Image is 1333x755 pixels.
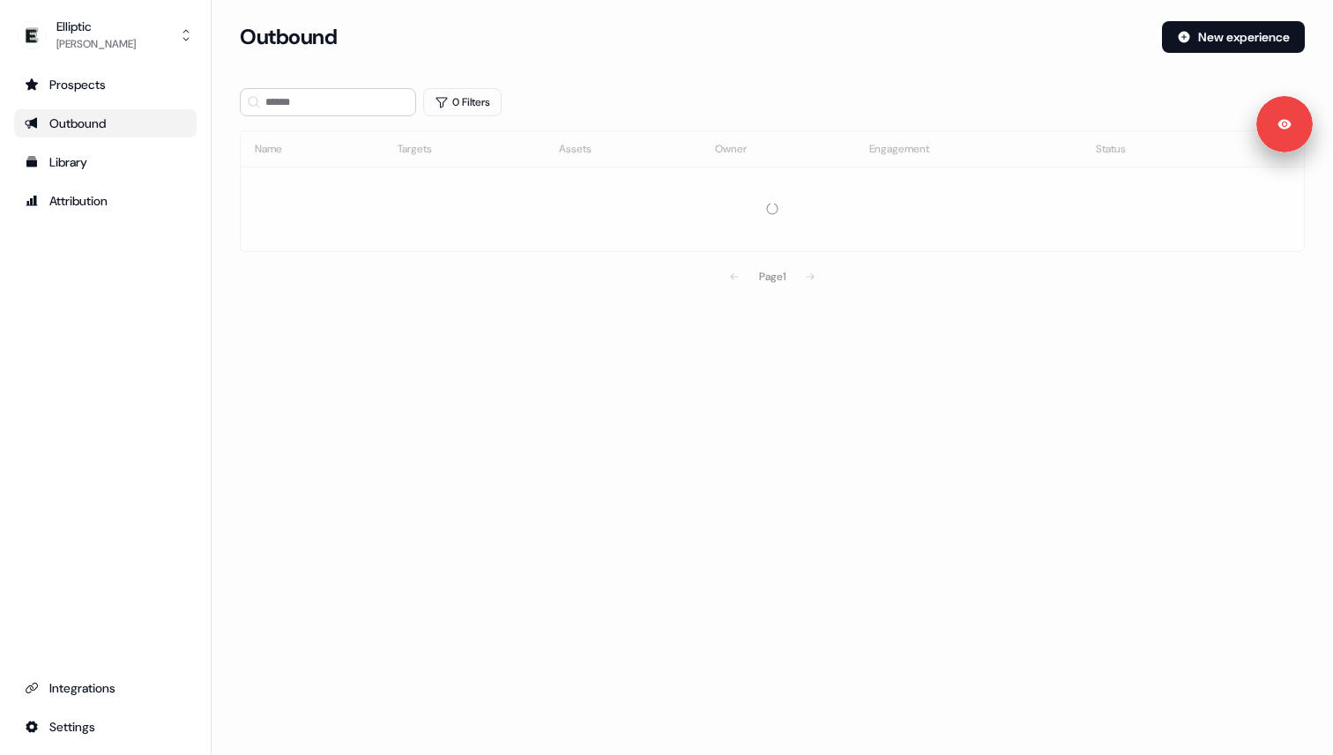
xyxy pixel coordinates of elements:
[14,70,197,99] a: Go to prospects
[56,35,136,53] div: [PERSON_NAME]
[25,76,186,93] div: Prospects
[423,88,502,116] button: 0 Filters
[1162,21,1305,53] button: New experience
[14,14,197,56] button: Elliptic[PERSON_NAME]
[14,148,197,176] a: Go to templates
[25,153,186,171] div: Library
[25,718,186,736] div: Settings
[14,109,197,137] a: Go to outbound experience
[14,713,197,741] a: Go to integrations
[14,674,197,702] a: Go to integrations
[56,18,136,35] div: Elliptic
[25,192,186,210] div: Attribution
[25,679,186,697] div: Integrations
[25,115,186,132] div: Outbound
[14,187,197,215] a: Go to attribution
[240,24,337,50] h3: Outbound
